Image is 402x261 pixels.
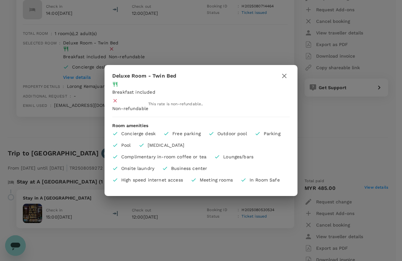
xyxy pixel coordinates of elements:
[112,89,290,95] div: Breakfast included
[112,105,148,112] div: Non-refundable
[148,102,203,106] span: This rate is non-refundable..
[112,122,290,129] p: Room amenities
[223,154,253,160] p: Lounges/bars
[250,177,280,183] p: In Room Safe
[121,154,206,160] p: Complimentary in-room coffee or tea
[172,130,201,137] p: Free parking
[121,130,156,137] p: Concierge desk
[200,177,233,183] p: Meeting rooms
[217,130,247,137] p: Outdoor pool
[121,177,183,183] p: High speed internet access
[121,165,154,172] p: Onsite laundry
[112,72,176,80] p: Deluxe Room - Twin Bed
[264,130,280,137] p: Parking
[171,165,207,172] p: Business center
[121,142,131,148] p: Pool
[148,142,184,148] p: [MEDICAL_DATA]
